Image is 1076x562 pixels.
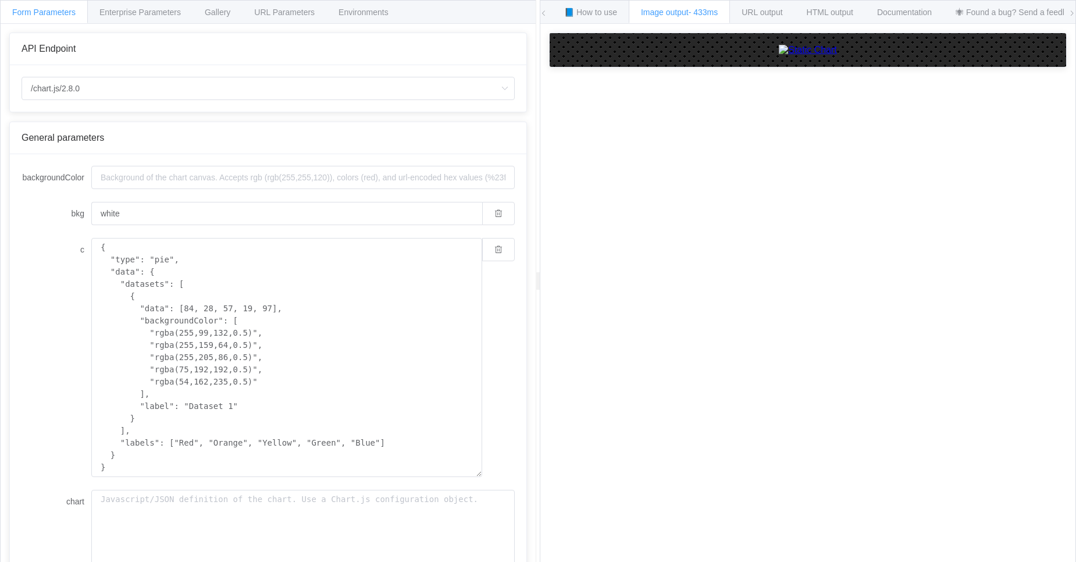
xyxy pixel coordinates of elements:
[22,490,91,513] label: chart
[877,8,932,17] span: Documentation
[641,8,718,17] span: Image output
[22,238,91,261] label: c
[779,45,837,55] img: Static Chart
[99,8,181,17] span: Enterprise Parameters
[91,202,482,225] input: Background of the chart canvas. Accepts rgb (rgb(255,255,120)), colors (red), and url-encoded hex...
[807,8,853,17] span: HTML output
[742,8,782,17] span: URL output
[12,8,76,17] span: Form Parameters
[254,8,315,17] span: URL Parameters
[22,44,76,54] span: API Endpoint
[22,202,91,225] label: bkg
[339,8,389,17] span: Environments
[22,77,515,100] input: Select
[205,8,230,17] span: Gallery
[561,45,1054,55] a: Static Chart
[22,166,91,189] label: backgroundColor
[689,8,718,17] span: - 433ms
[91,166,515,189] input: Background of the chart canvas. Accepts rgb (rgb(255,255,120)), colors (red), and url-encoded hex...
[22,133,104,143] span: General parameters
[564,8,617,17] span: 📘 How to use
